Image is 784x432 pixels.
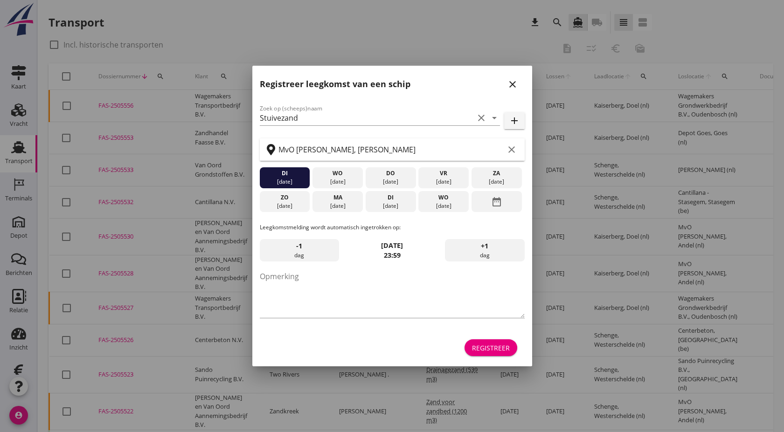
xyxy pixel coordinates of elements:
[315,193,361,202] div: ma
[472,343,510,353] div: Registreer
[260,110,474,125] input: Zoek op (scheeps)naam
[384,251,401,260] strong: 23:59
[260,269,525,318] textarea: Opmerking
[381,241,403,250] strong: [DATE]
[315,202,361,210] div: [DATE]
[368,202,413,210] div: [DATE]
[368,193,413,202] div: di
[368,169,413,178] div: do
[489,112,500,123] i: arrow_drop_down
[260,239,339,261] div: dag
[421,178,466,186] div: [DATE]
[278,142,504,157] input: Zoek op terminal of plaats
[474,169,520,178] div: za
[491,193,502,210] i: date_range
[260,78,410,90] h2: Registreer leegkomst van een schip
[507,79,518,90] i: close
[421,193,466,202] div: wo
[445,239,524,261] div: dag
[262,202,307,210] div: [DATE]
[476,112,487,123] i: clear
[421,169,466,178] div: vr
[368,178,413,186] div: [DATE]
[509,115,520,126] i: add
[262,193,307,202] div: zo
[315,169,361,178] div: wo
[465,339,517,356] button: Registreer
[421,202,466,210] div: [DATE]
[262,169,307,178] div: di
[260,223,525,232] p: Leegkomstmelding wordt automatisch ingetrokken op:
[481,241,488,251] span: +1
[262,178,307,186] div: [DATE]
[315,178,361,186] div: [DATE]
[474,178,520,186] div: [DATE]
[296,241,302,251] span: -1
[506,144,517,155] i: clear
